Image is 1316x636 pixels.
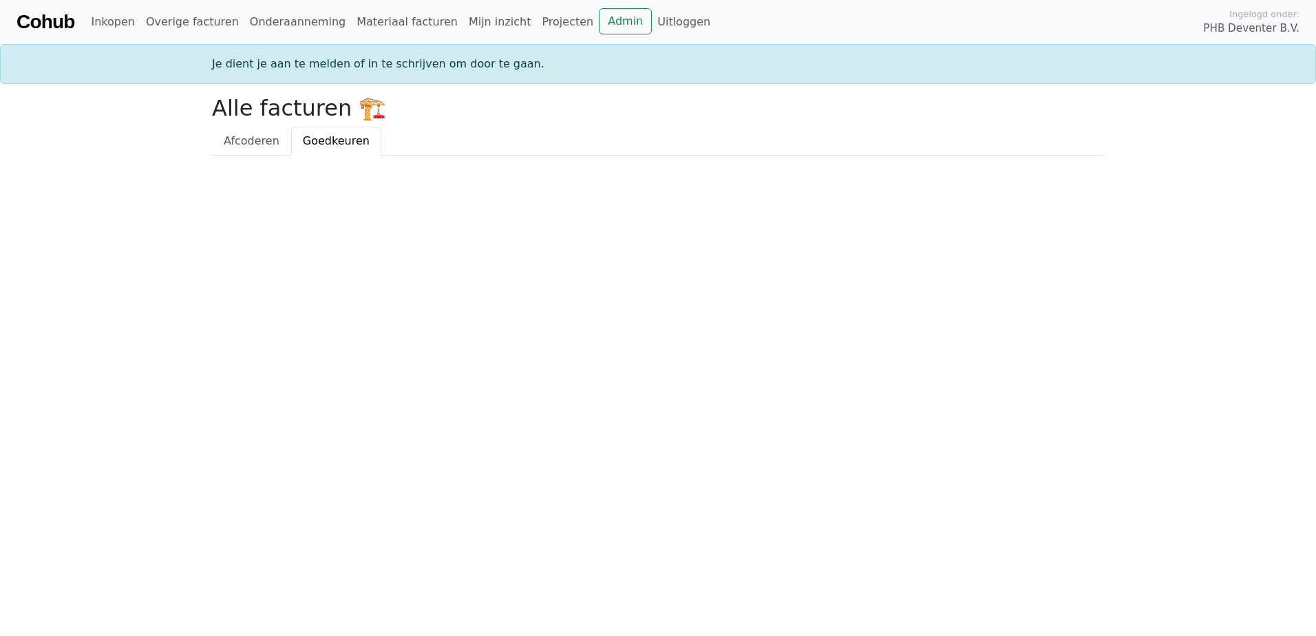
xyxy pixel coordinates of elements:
[204,56,1112,72] div: Je dient je aan te melden of in te schrijven om door te gaan.
[1203,21,1299,36] span: PHB Deventer B.V.
[599,8,652,34] a: Admin
[536,8,599,36] a: Projecten
[303,134,370,147] span: Goedkeuren
[244,8,351,36] a: Onderaanneming
[351,8,463,36] a: Materiaal facturen
[291,127,381,156] a: Goedkeuren
[224,134,279,147] span: Afcoderen
[652,8,716,36] a: Uitloggen
[85,8,140,36] a: Inkopen
[463,8,537,36] a: Mijn inzicht
[212,127,291,156] a: Afcoderen
[212,95,1104,121] h2: Alle facturen 🏗️
[140,8,244,36] a: Overige facturen
[1229,8,1299,21] span: Ingelogd onder:
[17,6,74,39] a: Cohub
